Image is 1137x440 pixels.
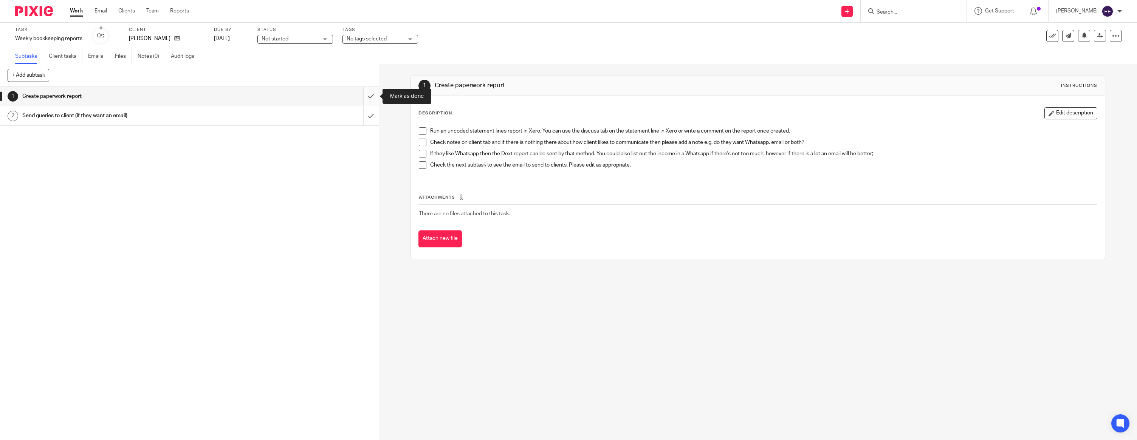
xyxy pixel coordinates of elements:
[15,27,82,33] label: Task
[70,7,83,15] a: Work
[419,195,455,199] span: Attachments
[419,211,510,216] span: There are no files attached to this task.
[49,49,82,64] a: Client tasks
[985,8,1014,14] span: Get Support
[129,35,170,42] p: [PERSON_NAME]
[15,35,82,42] div: Weekly bookkeeping reports
[8,69,49,82] button: + Add subtask
[118,7,135,15] a: Clients
[129,27,204,33] label: Client
[1101,5,1114,17] img: svg%3E
[876,9,944,16] input: Search
[214,36,230,41] span: [DATE]
[170,7,189,15] a: Reports
[8,91,18,102] div: 1
[430,139,1097,146] p: Check notes on client tab and if there is nothing there about how client likes to communicate the...
[430,150,1097,157] p: If they like Whatsapp then the Dext report can be sent by that method. You could also list out th...
[15,49,43,64] a: Subtasks
[257,27,333,33] label: Status
[262,36,288,42] span: Not started
[88,49,109,64] a: Emails
[347,36,387,42] span: No tags selected
[97,31,105,40] div: 0
[15,6,53,16] img: Pixie
[146,7,159,15] a: Team
[430,161,1097,169] p: Check the next subtask to see the email to send to clients. Please edit as appropriate.
[8,111,18,121] div: 2
[418,110,452,116] p: Description
[418,230,462,247] button: Attach new file
[430,127,1097,135] p: Run an uncoded statement lines report in Xero. You can use the discuss tab on the statement line ...
[1061,83,1097,89] div: Instructions
[101,34,105,38] small: /2
[418,80,431,92] div: 1
[22,91,245,102] h1: Create paperwork report
[94,7,107,15] a: Email
[342,27,418,33] label: Tags
[214,27,248,33] label: Due by
[22,110,245,121] h1: Send queries to client (if they want an email)
[171,49,200,64] a: Audit logs
[138,49,165,64] a: Notes (0)
[1056,7,1098,15] p: [PERSON_NAME]
[1044,107,1097,119] button: Edit description
[435,82,774,90] h1: Create paperwork report
[115,49,132,64] a: Files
